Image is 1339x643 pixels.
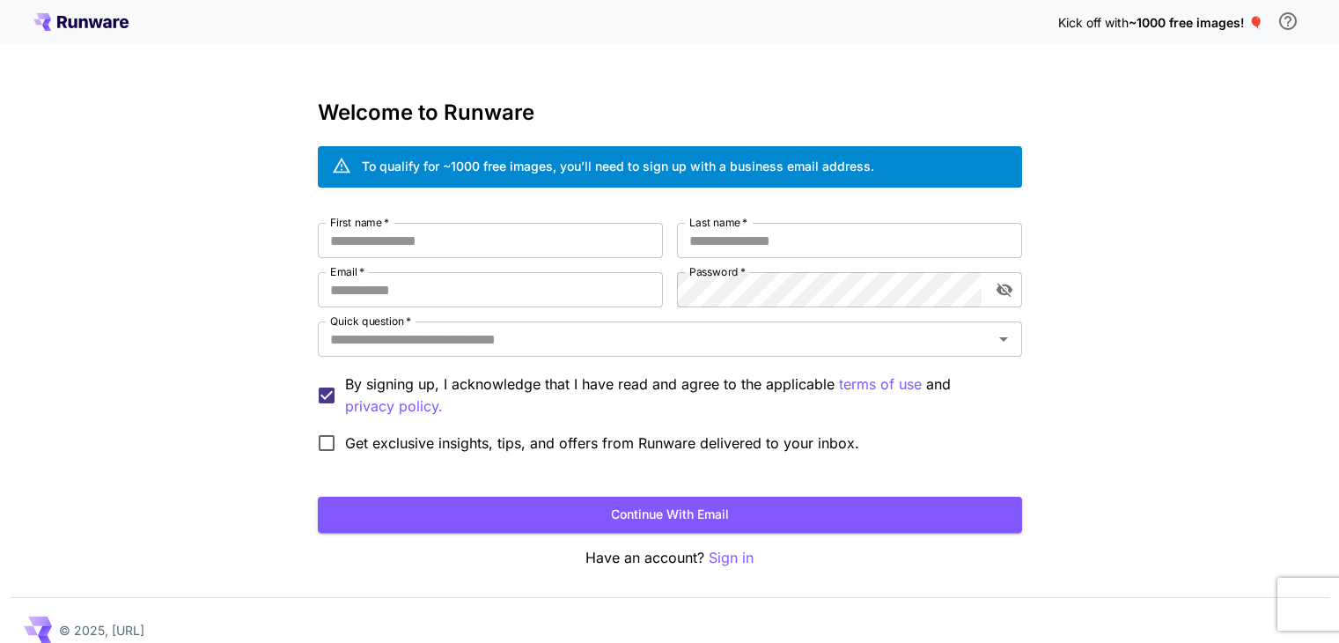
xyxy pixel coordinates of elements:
[989,274,1020,306] button: toggle password visibility
[709,547,754,569] button: Sign in
[330,314,411,329] label: Quick question
[330,264,364,279] label: Email
[839,373,922,395] p: terms of use
[1270,4,1306,39] button: In order to qualify for free credit, you need to sign up with a business email address and click ...
[689,264,746,279] label: Password
[59,621,144,639] p: © 2025, [URL]
[1058,15,1129,30] span: Kick off with
[345,395,443,418] button: By signing up, I acknowledge that I have read and agree to the applicable terms of use and
[330,215,389,230] label: First name
[345,395,443,418] p: privacy policy.
[991,327,1016,351] button: Open
[318,497,1022,533] button: Continue with email
[839,373,922,395] button: By signing up, I acknowledge that I have read and agree to the applicable and privacy policy.
[345,432,859,454] span: Get exclusive insights, tips, and offers from Runware delivered to your inbox.
[1129,15,1263,30] span: ~1000 free images! 🎈
[318,100,1022,125] h3: Welcome to Runware
[362,157,874,175] div: To qualify for ~1000 free images, you’ll need to sign up with a business email address.
[318,547,1022,569] p: Have an account?
[689,215,747,230] label: Last name
[345,373,1008,418] p: By signing up, I acknowledge that I have read and agree to the applicable and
